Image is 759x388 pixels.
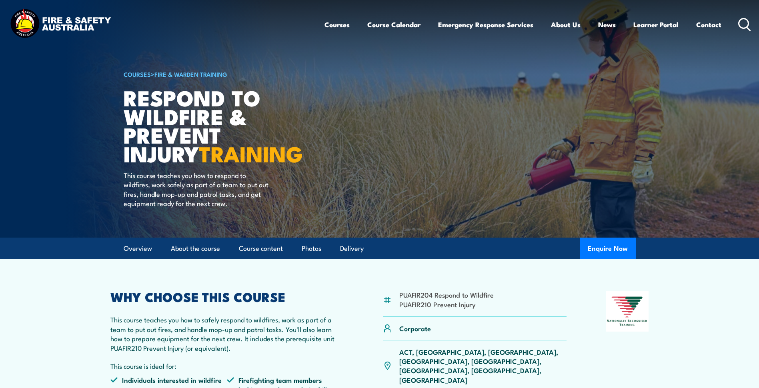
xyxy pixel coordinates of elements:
[399,300,494,309] li: PUAFIR210 Prevent Injury
[633,14,679,35] a: Learner Portal
[399,324,431,333] p: Corporate
[124,70,151,78] a: COURSES
[124,238,152,259] a: Overview
[124,170,270,208] p: This course teaches you how to respond to wildfires, work safely as part of a team to put out fir...
[340,238,364,259] a: Delivery
[302,238,321,259] a: Photos
[239,238,283,259] a: Course content
[598,14,616,35] a: News
[606,291,649,332] img: Nationally Recognised Training logo.
[551,14,581,35] a: About Us
[399,347,567,385] p: ACT, [GEOGRAPHIC_DATA], [GEOGRAPHIC_DATA], [GEOGRAPHIC_DATA], [GEOGRAPHIC_DATA], [GEOGRAPHIC_DATA...
[110,315,344,352] p: This course teaches you how to safely respond to wildfires, work as part of a team to put out fir...
[199,136,303,170] strong: TRAINING
[367,14,421,35] a: Course Calendar
[438,14,533,35] a: Emergency Response Services
[110,291,344,302] h2: WHY CHOOSE THIS COURSE
[124,69,321,79] h6: >
[324,14,350,35] a: Courses
[154,70,227,78] a: Fire & Warden Training
[399,290,494,299] li: PUAFIR204 Respond to Wildfire
[580,238,636,259] button: Enquire Now
[171,238,220,259] a: About the course
[696,14,721,35] a: Contact
[124,88,321,163] h1: Respond to Wildfire & Prevent Injury
[110,361,344,370] p: This course is ideal for:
